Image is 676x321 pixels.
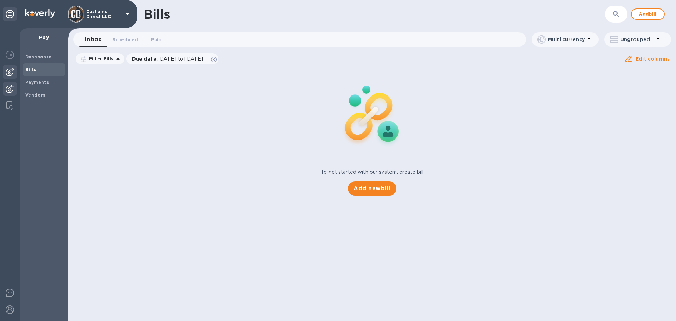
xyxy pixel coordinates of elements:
u: Edit columns [636,56,670,62]
span: Paid [151,36,162,43]
div: Due date:[DATE] to [DATE] [126,53,219,64]
span: [DATE] to [DATE] [158,56,203,62]
img: Foreign exchange [6,51,14,59]
span: Scheduled [113,36,138,43]
p: To get started with our system, create bill [321,168,424,176]
span: Add bill [637,10,658,18]
p: Customs Direct LLC [86,9,121,19]
span: Inbox [85,35,101,44]
p: Filter Bills [86,56,114,62]
b: Bills [25,67,36,72]
h1: Bills [144,7,170,21]
b: Dashboard [25,54,52,60]
p: Pay [25,34,63,41]
p: Multi currency [548,36,585,43]
div: Unpin categories [3,7,17,21]
img: Logo [25,9,55,18]
b: Payments [25,80,49,85]
button: Addbill [631,8,665,20]
span: Add new bill [353,184,390,193]
button: Add newbill [348,181,396,196]
b: Vendors [25,92,46,98]
p: Ungrouped [620,36,654,43]
p: Due date : [132,55,207,62]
